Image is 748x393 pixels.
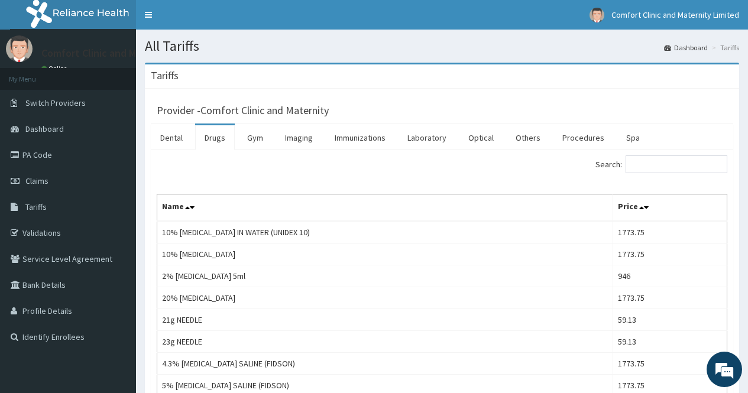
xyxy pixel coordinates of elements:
a: Spa [617,125,649,150]
th: Price [613,194,727,222]
textarea: Type your message and hit 'Enter' [6,265,225,306]
td: 59.13 [613,309,727,331]
a: Procedures [553,125,614,150]
span: Tariffs [25,202,47,212]
h1: All Tariffs [145,38,739,54]
span: We're online! [69,120,163,239]
a: Optical [459,125,503,150]
a: Dashboard [664,43,708,53]
img: d_794563401_company_1708531726252_794563401 [22,59,48,89]
div: Chat with us now [61,66,199,82]
input: Search: [626,155,727,173]
td: 2% [MEDICAL_DATA] 5ml [157,265,613,287]
td: 1773.75 [613,243,727,265]
a: Imaging [276,125,322,150]
span: Comfort Clinic and Maternity Limited [611,9,739,20]
img: User Image [590,8,604,22]
th: Name [157,194,613,222]
h3: Tariffs [151,70,179,81]
td: 59.13 [613,331,727,353]
a: Immunizations [325,125,395,150]
span: Switch Providers [25,98,86,108]
a: Others [506,125,550,150]
span: Dashboard [25,124,64,134]
span: Claims [25,176,48,186]
a: Dental [151,125,192,150]
div: Minimize live chat window [194,6,222,34]
p: Comfort Clinic and Maternity Limited [41,48,211,59]
td: 20% [MEDICAL_DATA] [157,287,613,309]
td: 946 [613,265,727,287]
label: Search: [595,155,727,173]
td: 4.3% [MEDICAL_DATA] SALINE (FIDSON) [157,353,613,375]
td: 1773.75 [613,287,727,309]
a: Drugs [195,125,235,150]
td: 21g NEEDLE [157,309,613,331]
a: Online [41,64,70,73]
td: 10% [MEDICAL_DATA] IN WATER (UNIDEX 10) [157,221,613,243]
td: 23g NEEDLE [157,331,613,353]
a: Laboratory [398,125,456,150]
td: 10% [MEDICAL_DATA] [157,243,613,265]
li: Tariffs [709,43,739,53]
h3: Provider - Comfort Clinic and Maternity [157,105,329,116]
td: 1773.75 [613,221,727,243]
a: Gym [238,125,273,150]
img: User Image [6,35,33,62]
td: 1773.75 [613,353,727,375]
